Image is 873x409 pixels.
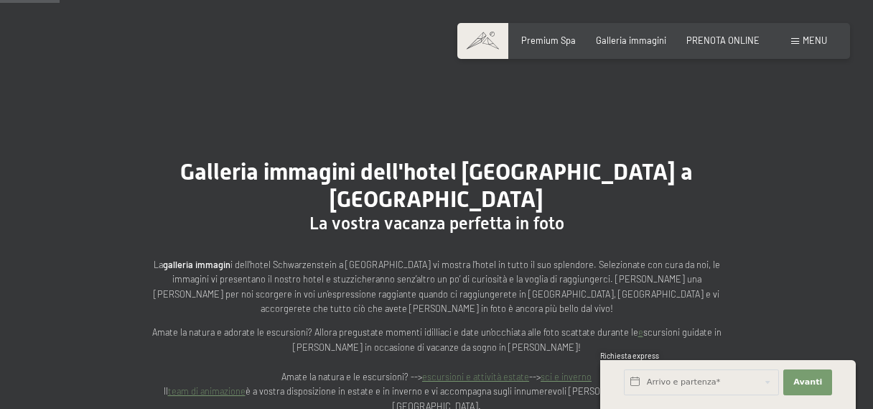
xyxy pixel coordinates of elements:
[163,259,230,270] strong: galleria immagin
[168,385,246,397] a: team di animazione
[180,158,693,213] span: Galleria immagini dell'hotel [GEOGRAPHIC_DATA] a [GEOGRAPHIC_DATA]
[793,377,822,388] span: Avanti
[149,257,724,316] p: La i dell’hotel Schwarzenstein a [GEOGRAPHIC_DATA] vi mostra l’hotel in tutto il suo splendore. S...
[422,371,529,382] a: escursioni e attività estate
[521,35,576,46] a: Premium Spa
[541,371,592,382] a: sci e inverno
[783,369,832,395] button: Avanti
[686,35,760,46] a: PRENOTA ONLINE
[803,35,827,46] span: Menu
[638,326,643,338] a: e
[596,35,666,46] a: Galleria immagini
[600,351,659,360] span: Richiesta express
[309,213,564,234] span: La vostra vacanza perfetta in foto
